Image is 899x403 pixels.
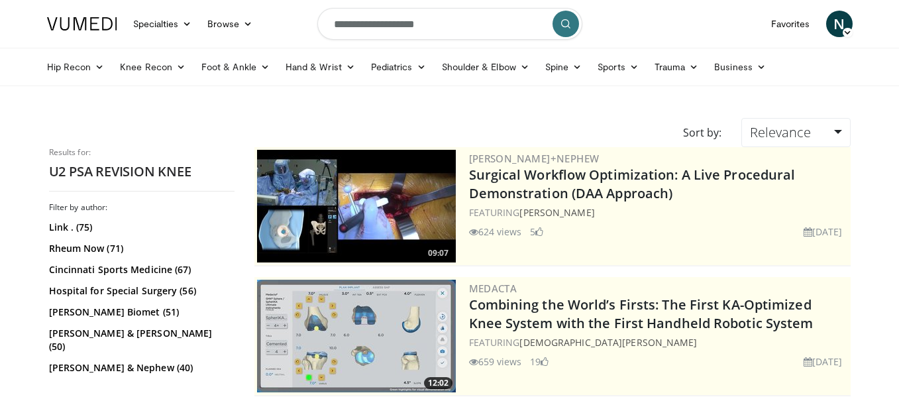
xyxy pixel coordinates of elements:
[469,296,814,332] a: Combining the World’s Firsts: The First KA-Optimized Knee System with the First Handheld Robotic ...
[434,54,537,80] a: Shoulder & Elbow
[49,202,235,213] h3: Filter by author:
[469,205,848,219] div: FEATURING
[750,123,811,141] span: Relevance
[49,263,231,276] a: Cincinnati Sports Medicine (67)
[537,54,590,80] a: Spine
[193,54,278,80] a: Foot & Ankle
[112,54,193,80] a: Knee Recon
[125,11,200,37] a: Specialties
[317,8,582,40] input: Search topics, interventions
[647,54,707,80] a: Trauma
[469,152,600,165] a: [PERSON_NAME]+Nephew
[363,54,434,80] a: Pediatrics
[519,206,594,219] a: [PERSON_NAME]
[257,150,456,262] img: bcfc90b5-8c69-4b20-afee-af4c0acaf118.300x170_q85_crop-smart_upscale.jpg
[49,242,231,255] a: Rheum Now (71)
[49,327,231,353] a: [PERSON_NAME] & [PERSON_NAME] (50)
[257,150,456,262] a: 09:07
[49,361,231,374] a: [PERSON_NAME] & Nephew (40)
[49,221,231,234] a: Link . (75)
[278,54,363,80] a: Hand & Wrist
[47,17,117,30] img: VuMedi Logo
[469,225,522,239] li: 624 views
[49,382,231,396] a: Stryker . (37)
[804,355,843,369] li: [DATE]
[763,11,818,37] a: Favorites
[804,225,843,239] li: [DATE]
[469,355,522,369] li: 659 views
[257,280,456,392] img: aaf1b7f9-f888-4d9f-a252-3ca059a0bd02.300x170_q85_crop-smart_upscale.jpg
[469,335,848,349] div: FEATURING
[741,118,850,147] a: Relevance
[590,54,647,80] a: Sports
[706,54,774,80] a: Business
[49,284,231,298] a: Hospital for Special Surgery (56)
[826,11,853,37] a: N
[530,225,543,239] li: 5
[49,147,235,158] p: Results for:
[39,54,113,80] a: Hip Recon
[49,163,235,180] h2: U2 PSA REVISION KNEE
[519,336,697,349] a: [DEMOGRAPHIC_DATA][PERSON_NAME]
[424,247,452,259] span: 09:07
[673,118,731,147] div: Sort by:
[469,282,517,295] a: Medacta
[530,355,549,369] li: 19
[469,166,796,202] a: Surgical Workflow Optimization: A Live Procedural Demonstration (DAA Approach)
[257,280,456,392] a: 12:02
[199,11,260,37] a: Browse
[49,306,231,319] a: [PERSON_NAME] Biomet (51)
[424,377,452,389] span: 12:02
